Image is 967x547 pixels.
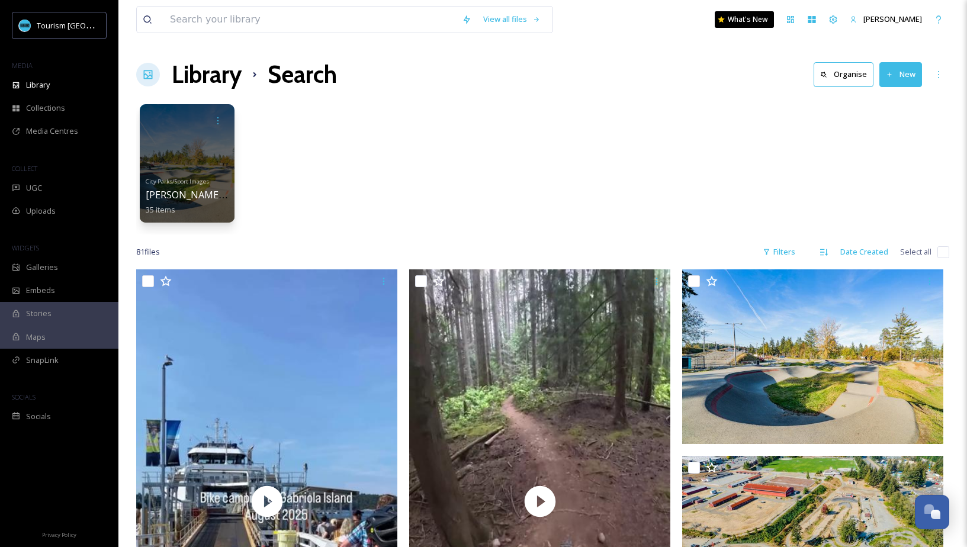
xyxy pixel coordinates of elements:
[26,285,55,296] span: Embeds
[164,7,456,33] input: Search your library
[268,57,337,92] h1: Search
[26,205,56,217] span: Uploads
[757,240,801,263] div: Filters
[682,269,943,444] img: Tourism Nanaimo Sports Steve Smith Bike Park and BMX Track (35).jpg
[715,11,774,28] a: What's New
[879,62,922,86] button: New
[26,308,52,319] span: Stories
[26,182,42,194] span: UGC
[834,240,894,263] div: Date Created
[863,14,922,24] span: [PERSON_NAME]
[37,20,143,31] span: Tourism [GEOGRAPHIC_DATA]
[12,243,39,252] span: WIDGETS
[814,62,879,86] a: Organise
[146,178,209,185] span: City Parks/Sport Images
[136,246,160,258] span: 81 file s
[42,527,76,541] a: Privacy Policy
[844,8,928,31] a: [PERSON_NAME]
[814,62,873,86] button: Organise
[477,8,547,31] a: View all files
[26,126,78,137] span: Media Centres
[12,164,37,173] span: COLLECT
[19,20,31,31] img: tourism_nanaimo_logo.jpeg
[12,61,33,70] span: MEDIA
[900,246,931,258] span: Select all
[26,262,58,273] span: Galleries
[172,57,242,92] a: Library
[26,332,46,343] span: Maps
[26,79,50,91] span: Library
[915,495,949,529] button: Open Chat
[146,175,266,215] a: City Parks/Sport Images[PERSON_NAME] Bike Park35 items
[42,531,76,539] span: Privacy Policy
[26,355,59,366] span: SnapLink
[26,102,65,114] span: Collections
[12,392,36,401] span: SOCIALS
[146,204,175,215] span: 35 items
[26,411,51,422] span: Socials
[146,188,266,201] span: [PERSON_NAME] Bike Park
